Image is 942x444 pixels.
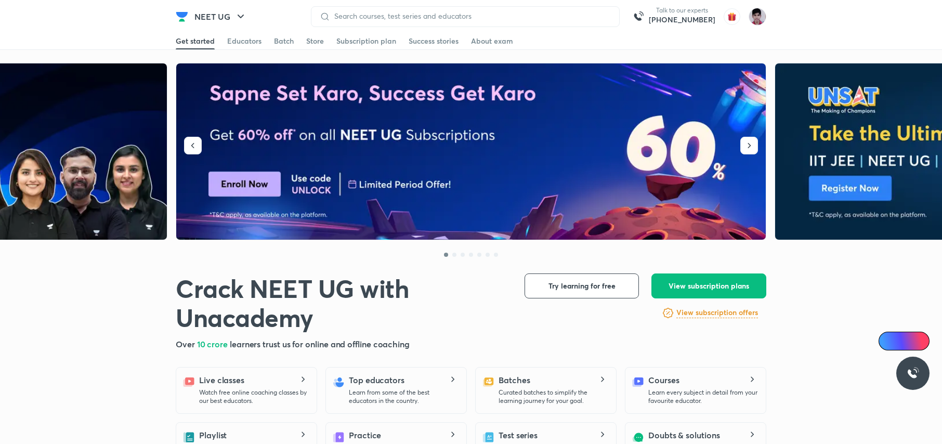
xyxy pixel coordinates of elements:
p: Learn every subject in detail from your favourite educator. [648,388,757,405]
h5: Test series [499,429,538,441]
a: Store [306,33,324,49]
span: learners trust us for online and offline coaching [230,338,410,349]
div: Subscription plan [336,36,396,46]
a: Batch [274,33,294,49]
h1: Crack NEET UG with Unacademy [176,273,508,332]
img: Company Logo [176,10,188,23]
h6: View subscription offers [676,307,758,318]
span: 10 crore [197,338,230,349]
div: Get started [176,36,215,46]
button: View subscription plans [651,273,766,298]
img: avatar [724,8,740,25]
div: Store [306,36,324,46]
button: Try learning for free [525,273,639,298]
a: [PHONE_NUMBER] [649,15,715,25]
a: Ai Doubts [879,332,930,350]
span: View subscription plans [669,281,749,291]
div: Success stories [409,36,459,46]
div: About exam [471,36,513,46]
input: Search courses, test series and educators [330,12,611,20]
div: Batch [274,36,294,46]
p: Talk to our experts [649,6,715,15]
a: Get started [176,33,215,49]
h5: Practice [349,429,381,441]
h5: Batches [499,374,530,386]
img: Icon [885,337,893,345]
button: NEET UG [188,6,253,27]
p: Learn from some of the best educators in the country. [349,388,458,405]
a: Educators [227,33,261,49]
span: Ai Doubts [896,337,923,345]
span: Over [176,338,197,349]
h5: Courses [648,374,679,386]
a: View subscription offers [676,307,758,319]
h5: Top educators [349,374,404,386]
a: Subscription plan [336,33,396,49]
p: Curated batches to simplify the learning journey for your goal. [499,388,608,405]
h5: Playlist [199,429,227,441]
a: Success stories [409,33,459,49]
p: Watch free online coaching classes by our best educators. [199,388,308,405]
img: call-us [628,6,649,27]
a: About exam [471,33,513,49]
div: Educators [227,36,261,46]
span: Try learning for free [548,281,616,291]
h5: Live classes [199,374,244,386]
h5: Doubts & solutions [648,429,720,441]
img: ttu [907,367,919,380]
img: Alok Mishra [749,8,766,25]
